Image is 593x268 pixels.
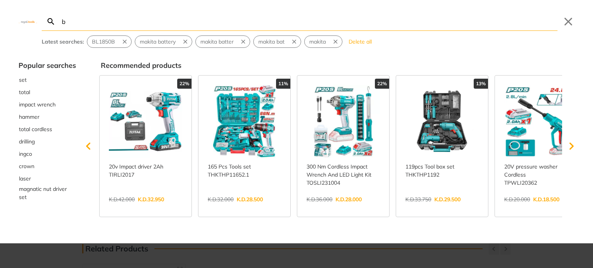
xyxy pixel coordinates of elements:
svg: Search [46,17,56,26]
div: 11% [276,79,290,89]
div: Latest searches: [42,38,84,46]
span: hammer [19,113,39,121]
button: Select suggestion: makita bat [254,36,289,47]
button: Remove suggestion: BL1850B [120,36,131,47]
span: laser [19,175,31,183]
button: Remove suggestion: makita bat [289,36,301,47]
div: Suggestion: makita batter [195,35,250,48]
div: Suggestion: hammer [19,111,76,123]
div: Suggestion: drilling [19,135,76,148]
button: Close [562,15,574,28]
span: makita [309,38,326,46]
button: Select suggestion: ingco [19,148,76,160]
input: Search… [60,12,557,30]
button: Select suggestion: BL1850B [87,36,120,47]
span: makita bat [258,38,285,46]
svg: Scroll right [564,138,579,154]
div: Suggestion: set [19,74,76,86]
button: Select suggestion: makita [305,36,330,47]
button: Remove suggestion: makita [330,36,342,47]
div: Suggestion: ingco [19,148,76,160]
div: Suggestion: laser [19,172,76,185]
div: Popular searches [19,60,76,71]
svg: Remove suggestion: makita battery [182,38,189,45]
div: Suggestion: total [19,86,76,98]
button: Select suggestion: crown [19,160,76,172]
span: magnatic nut driver set [19,185,76,201]
button: Remove suggestion: makita batter [238,36,250,47]
svg: Remove suggestion: makita batter [240,38,247,45]
button: Delete all [346,35,375,48]
div: 22% [177,79,191,89]
span: impact wrench [19,101,56,109]
button: Select suggestion: magnatic nut driver set [19,185,76,202]
svg: Remove suggestion: BL1850B [121,38,128,45]
svg: Remove suggestion: makita bat [291,38,298,45]
svg: Scroll left [81,138,96,154]
span: total cordless [19,125,52,133]
span: set [19,76,27,84]
button: Select suggestion: total cordless [19,123,76,135]
span: makita batter [200,38,234,46]
div: Suggestion: total cordless [19,123,76,135]
div: 13% [474,79,488,89]
button: Select suggestion: total [19,86,76,98]
button: Select suggestion: makita battery [135,36,180,47]
div: Suggestion: impact wrench [19,98,76,111]
svg: Remove suggestion: makita [332,38,339,45]
span: BL1850B [92,38,115,46]
button: Select suggestion: set [19,74,76,86]
div: Suggestion: makita bat [253,35,301,48]
span: makita battery [140,38,176,46]
button: Select suggestion: laser [19,172,76,185]
button: Select suggestion: drilling [19,135,76,148]
span: ingco [19,150,32,158]
span: drilling [19,138,35,146]
span: total [19,88,30,96]
button: Select suggestion: hammer [19,111,76,123]
button: Select suggestion: makita batter [196,36,238,47]
div: 22% [375,79,389,89]
div: Suggestion: magnatic nut driver set [19,185,76,202]
div: Suggestion: makita battery [135,35,192,48]
div: Suggestion: BL1850B [87,35,132,48]
div: Suggestion: makita [304,35,342,48]
div: Recommended products [101,60,574,71]
button: Select suggestion: impact wrench [19,98,76,111]
span: crown [19,162,34,170]
div: Suggestion: crown [19,160,76,172]
button: Remove suggestion: makita battery [180,36,192,47]
img: Close [19,20,37,23]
